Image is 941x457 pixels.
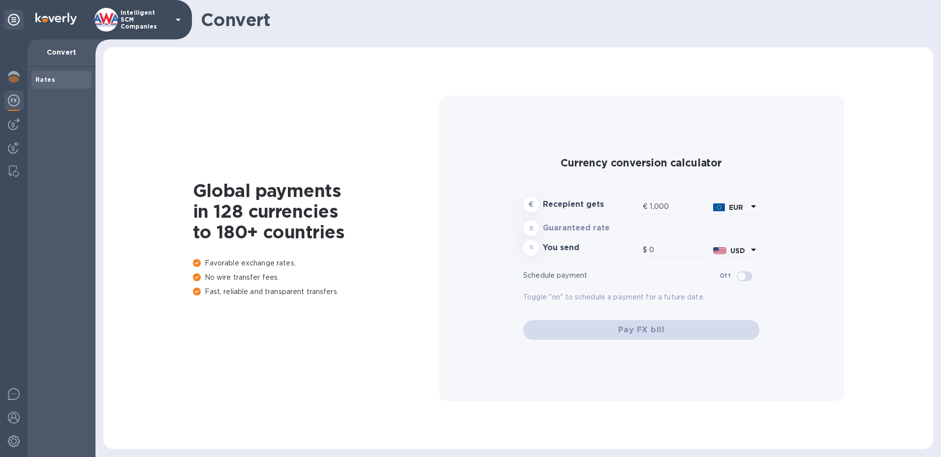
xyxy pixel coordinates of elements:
p: Fast, reliable and transparent transfers. [193,287,439,297]
h1: Convert [201,9,925,30]
img: Logo [35,13,77,25]
input: Amount [650,199,709,214]
img: Foreign exchange [8,95,20,106]
p: Convert [35,47,88,57]
img: USD [713,247,726,254]
input: Amount [649,243,709,258]
h3: You send [543,243,639,253]
div: Unpin categories [4,10,24,30]
p: Schedule payment [523,270,720,281]
strong: € [529,200,533,208]
p: No wire transfer fees. [193,272,439,283]
p: Intelligent SCM Companies [121,9,170,30]
p: Favorable exchange rates. [193,258,439,268]
b: Off [720,272,731,279]
p: Toggle "on" to schedule a payment for a future date. [523,292,759,302]
h3: Recepient gets [543,200,639,209]
b: Rates [35,76,55,83]
div: x [523,220,539,236]
h3: Guaranteed rate [543,224,639,233]
div: € [643,199,650,214]
div: = [523,240,539,256]
b: USD [730,247,745,255]
h2: Currency conversion calculator [523,157,759,169]
b: EUR [729,203,743,211]
div: $ [643,243,649,258]
h1: Global payments in 128 currencies to 180+ countries [193,180,439,242]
